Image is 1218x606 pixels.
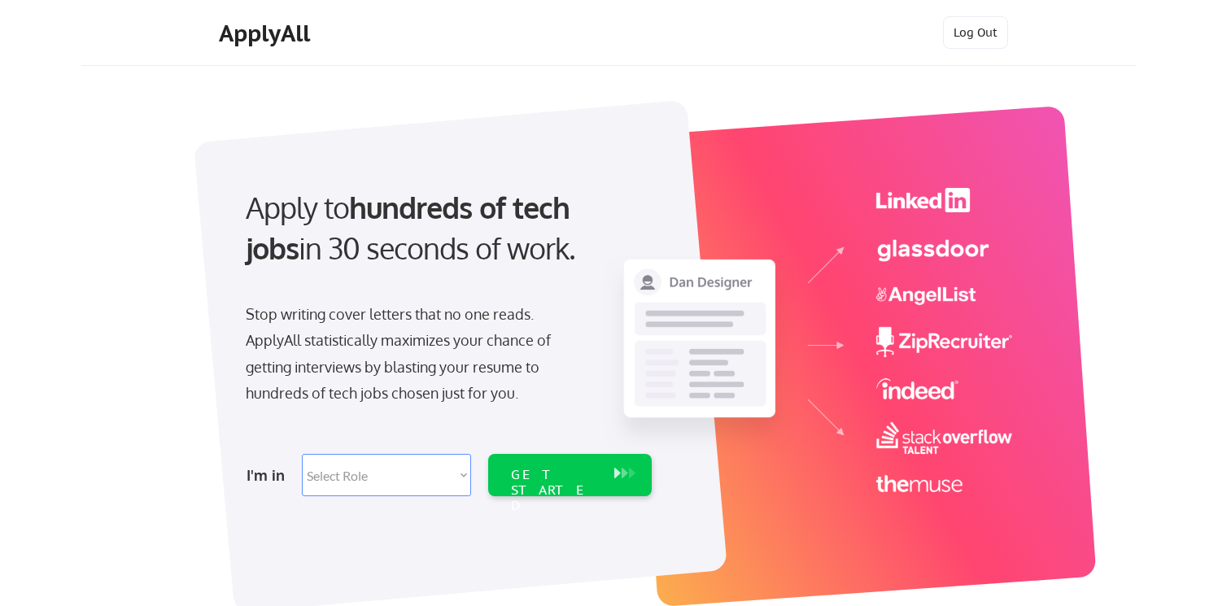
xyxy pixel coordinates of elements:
div: I'm in [247,462,292,488]
div: GET STARTED [511,467,598,514]
div: Stop writing cover letters that no one reads. ApplyAll statistically maximizes your chance of get... [246,301,580,407]
strong: hundreds of tech jobs [246,189,577,266]
div: Apply to in 30 seconds of work. [246,187,645,269]
button: Log Out [943,16,1008,49]
div: ApplyAll [219,20,315,47]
